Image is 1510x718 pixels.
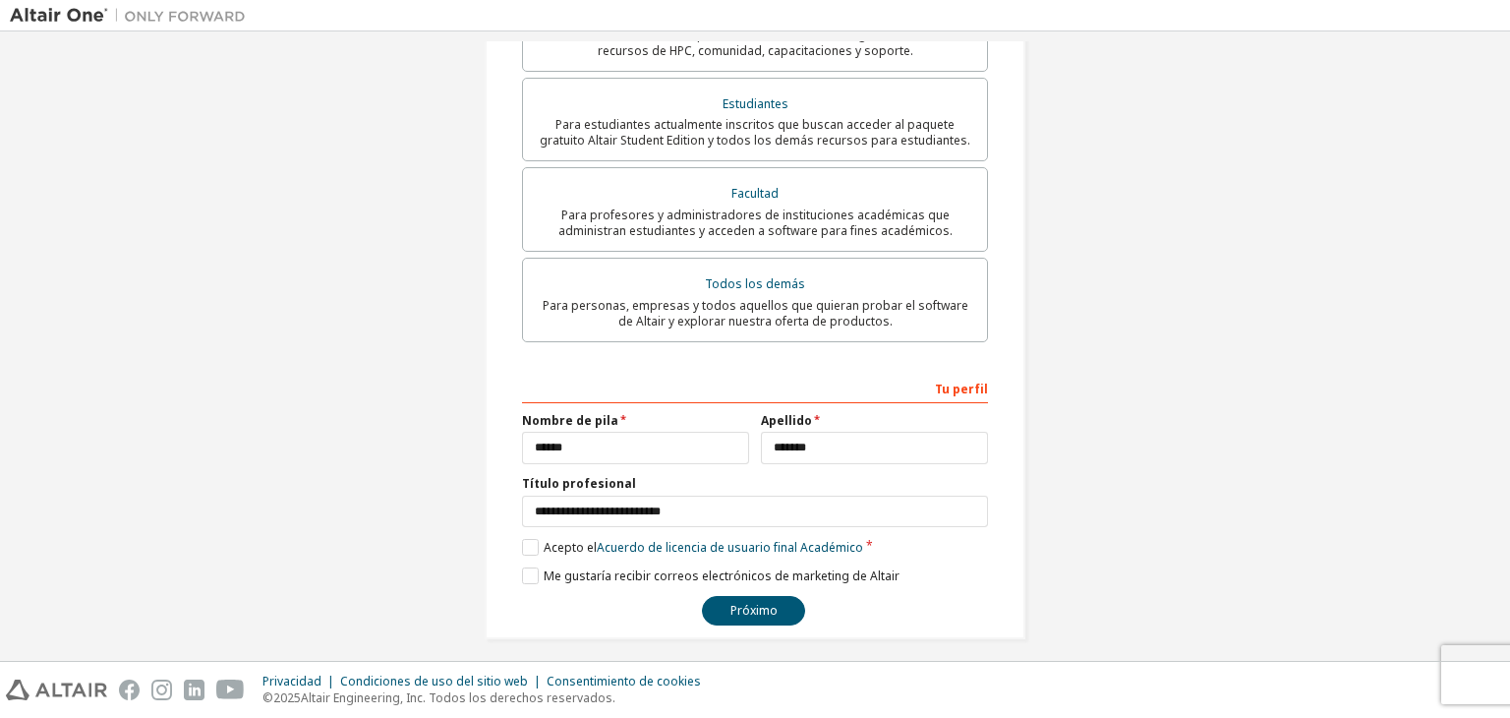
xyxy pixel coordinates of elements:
[723,95,788,112] font: Estudiantes
[558,207,953,239] font: Para profesores y administradores de instituciones académicas que administran estudiantes y acced...
[119,680,140,700] img: facebook.svg
[273,689,301,706] font: 2025
[301,689,615,706] font: Altair Engineering, Inc. Todos los derechos reservados.
[540,116,970,149] font: Para estudiantes actualmente inscritos que buscan acceder al paquete gratuito Altair Student Edit...
[935,381,988,397] font: Tu perfil
[262,673,321,689] font: Privacidad
[340,673,528,689] font: Condiciones de uso del sitio web
[800,539,863,556] font: Académico
[151,680,172,700] img: instagram.svg
[731,185,779,202] font: Facultad
[761,412,812,429] font: Apellido
[702,596,805,626] button: Próximo
[730,602,778,619] font: Próximo
[6,680,107,700] img: altair_logo.svg
[543,297,968,329] font: Para personas, empresas y todos aquellos que quieran probar el software de Altair y explorar nues...
[262,689,273,706] font: ©
[705,275,805,292] font: Todos los demás
[10,6,256,26] img: Altair Uno
[522,475,636,492] font: Título profesional
[547,673,701,689] font: Consentimiento de cookies
[544,568,900,584] font: Me gustaría recibir correos electrónicos de marketing de Altair
[184,680,204,700] img: linkedin.svg
[522,412,618,429] font: Nombre de pila
[216,680,245,700] img: youtube.svg
[544,539,597,556] font: Acepto el
[597,539,797,556] font: Acuerdo de licencia de usuario final
[556,27,954,59] font: Para clientes existentes que buscan acceder a descargas de software, recursos de HPC, comunidad, ...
